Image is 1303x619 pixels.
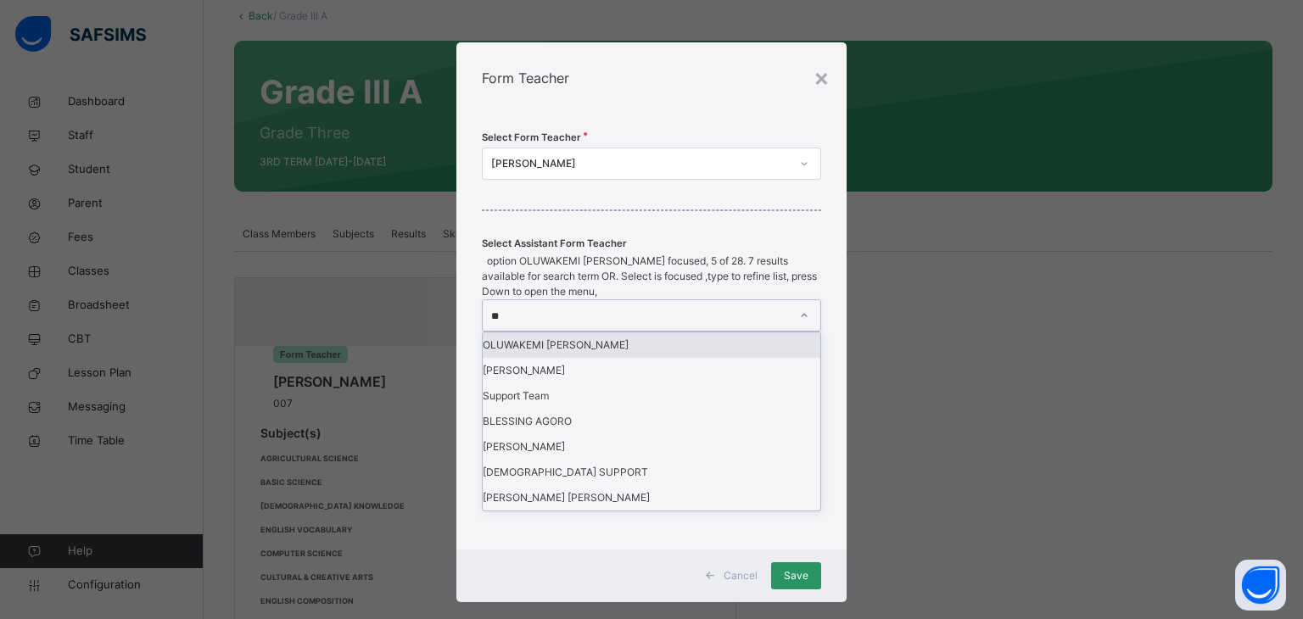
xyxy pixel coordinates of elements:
[483,383,821,409] div: Support Team
[483,409,821,434] div: BLESSING AGORO
[724,568,758,583] span: Cancel
[482,254,817,298] span: option OLUWAKEMI [PERSON_NAME] focused, 5 of 28. 7 results available for search term OR. Select i...
[483,332,821,358] div: OLUWAKEMI [PERSON_NAME]
[483,485,821,510] div: [PERSON_NAME] [PERSON_NAME]
[482,131,581,145] span: Select Form Teacher
[483,358,821,383] div: [PERSON_NAME]
[483,460,821,485] div: [DEMOGRAPHIC_DATA] SUPPORT
[482,237,627,251] span: Select Assistant Form Teacher
[491,156,791,171] div: [PERSON_NAME]
[483,434,821,460] div: [PERSON_NAME]
[1235,560,1286,611] button: Open asap
[482,70,569,86] span: Form Teacher
[784,568,808,583] span: Save
[814,59,830,95] div: ×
